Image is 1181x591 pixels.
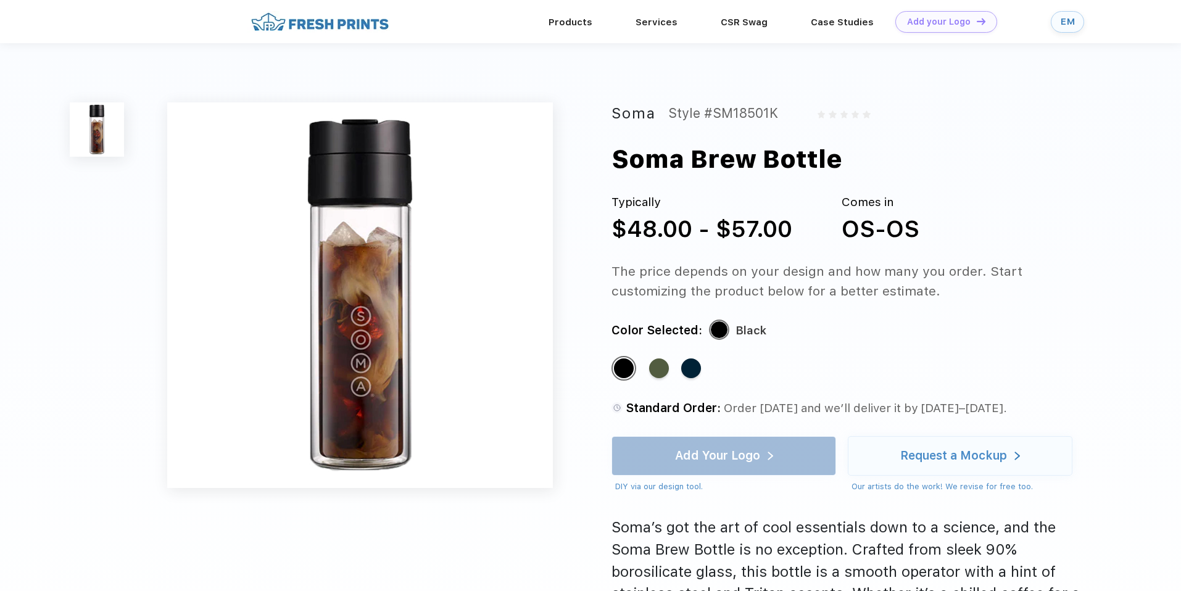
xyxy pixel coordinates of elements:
[668,102,778,125] div: Style #SM18501K
[840,110,848,118] img: gray_star.svg
[900,450,1007,462] div: Request a Mockup
[681,358,701,378] div: Navy
[611,402,623,413] img: standard order
[1061,17,1074,27] div: EM
[829,110,836,118] img: gray_star.svg
[611,212,792,246] div: $48.00 - $57.00
[649,358,669,378] div: Olive
[615,481,836,493] div: DIY via our design tool.
[1014,452,1020,461] img: white arrow
[977,18,985,25] img: DT
[611,141,842,178] div: Soma Brew Bottle
[721,17,768,28] a: CSR Swag
[852,110,859,118] img: gray_star.svg
[549,17,592,28] a: Products
[611,194,792,212] div: Typically
[852,481,1072,493] div: Our artists do the work! We revise for free too.
[247,11,392,33] img: fo%20logo%202.webp
[724,401,1007,415] span: Order [DATE] and we’ll deliver it by [DATE]–[DATE].
[863,110,870,118] img: gray_star.svg
[842,194,919,212] div: Comes in
[907,17,971,27] div: Add your Logo
[611,321,702,341] div: Color Selected:
[70,102,124,157] img: func=resize&h=100
[611,262,1096,301] div: The price depends on your design and how many you order. Start customizing the product below for ...
[1051,11,1084,33] a: EM
[736,321,766,341] div: Black
[626,401,721,415] span: Standard Order:
[842,212,919,246] div: OS-OS
[611,102,655,125] div: Soma
[614,358,634,378] div: Black
[818,110,825,118] img: gray_star.svg
[636,17,678,28] a: Services
[167,102,553,488] img: func=resize&h=640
